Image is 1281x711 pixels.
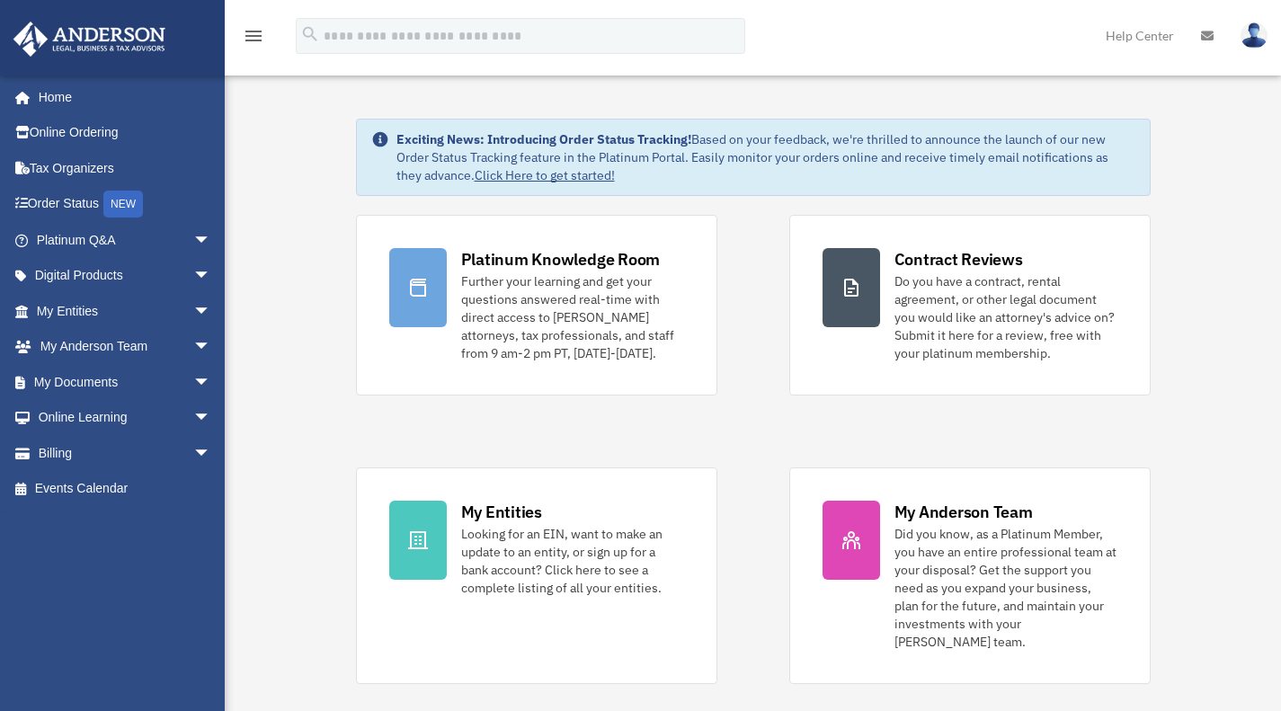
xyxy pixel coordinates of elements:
i: search [300,24,320,44]
div: Further your learning and get your questions answered real-time with direct access to [PERSON_NAM... [461,272,684,362]
a: Platinum Q&Aarrow_drop_down [13,222,238,258]
a: Events Calendar [13,471,238,507]
span: arrow_drop_down [193,329,229,366]
span: arrow_drop_down [193,293,229,330]
a: My Entitiesarrow_drop_down [13,293,238,329]
a: My Anderson Team Did you know, as a Platinum Member, you have an entire professional team at your... [789,467,1151,684]
a: Tax Organizers [13,150,238,186]
a: Order StatusNEW [13,186,238,223]
div: My Anderson Team [894,501,1033,523]
a: My Documentsarrow_drop_down [13,364,238,400]
div: Contract Reviews [894,248,1023,271]
a: Platinum Knowledge Room Further your learning and get your questions answered real-time with dire... [356,215,717,395]
a: Digital Productsarrow_drop_down [13,258,238,294]
a: menu [243,31,264,47]
img: Anderson Advisors Platinum Portal [8,22,171,57]
img: User Pic [1241,22,1268,49]
span: arrow_drop_down [193,222,229,259]
div: Looking for an EIN, want to make an update to an entity, or sign up for a bank account? Click her... [461,525,684,597]
span: arrow_drop_down [193,364,229,401]
a: Online Learningarrow_drop_down [13,400,238,436]
div: My Entities [461,501,542,523]
div: Did you know, as a Platinum Member, you have an entire professional team at your disposal? Get th... [894,525,1117,651]
a: Billingarrow_drop_down [13,435,238,471]
div: NEW [103,191,143,218]
div: Do you have a contract, rental agreement, or other legal document you would like an attorney's ad... [894,272,1117,362]
span: arrow_drop_down [193,435,229,472]
span: arrow_drop_down [193,258,229,295]
a: Click Here to get started! [475,167,615,183]
a: Contract Reviews Do you have a contract, rental agreement, or other legal document you would like... [789,215,1151,395]
span: arrow_drop_down [193,400,229,437]
div: Platinum Knowledge Room [461,248,661,271]
div: Based on your feedback, we're thrilled to announce the launch of our new Order Status Tracking fe... [396,130,1135,184]
a: Online Ordering [13,115,238,151]
i: menu [243,25,264,47]
a: My Anderson Teamarrow_drop_down [13,329,238,365]
strong: Exciting News: Introducing Order Status Tracking! [396,131,691,147]
a: My Entities Looking for an EIN, want to make an update to an entity, or sign up for a bank accoun... [356,467,717,684]
a: Home [13,79,229,115]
